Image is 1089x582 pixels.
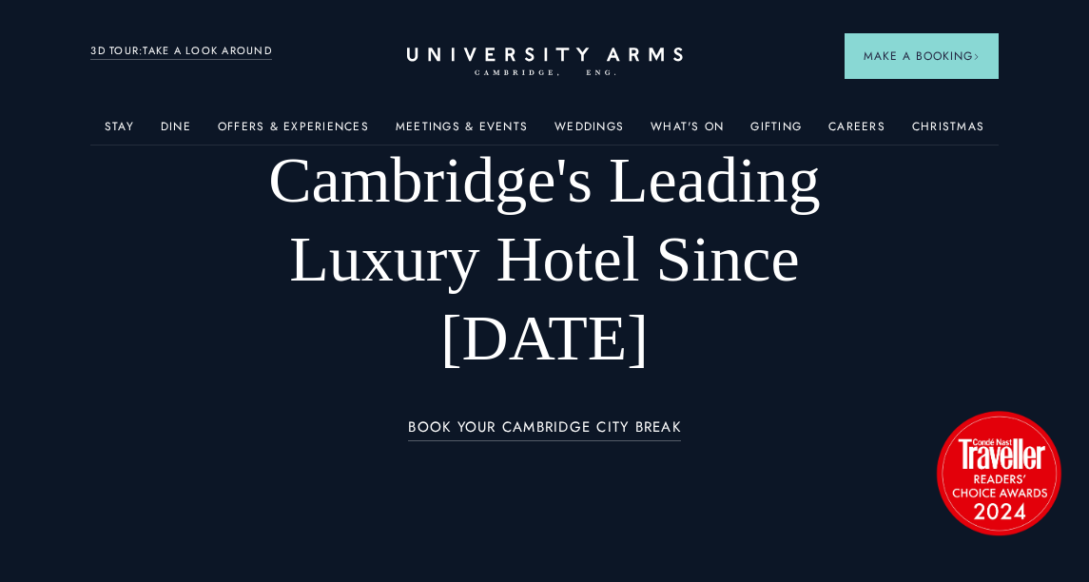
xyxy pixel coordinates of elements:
[407,48,683,77] a: Home
[864,48,980,65] span: Make a Booking
[90,43,272,60] a: 3D TOUR:TAKE A LOOK AROUND
[927,401,1070,544] img: image-2524eff8f0c5d55edbf694693304c4387916dea5-1501x1501-png
[554,120,624,145] a: Weddings
[912,120,984,145] a: Christmas
[973,53,980,60] img: Arrow icon
[396,120,528,145] a: Meetings & Events
[651,120,724,145] a: What's On
[845,33,999,79] button: Make a BookingArrow icon
[750,120,802,145] a: Gifting
[182,141,907,378] h1: Cambridge's Leading Luxury Hotel Since [DATE]
[161,120,191,145] a: Dine
[218,120,369,145] a: Offers & Experiences
[828,120,885,145] a: Careers
[105,120,134,145] a: Stay
[408,419,681,441] a: BOOK YOUR CAMBRIDGE CITY BREAK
